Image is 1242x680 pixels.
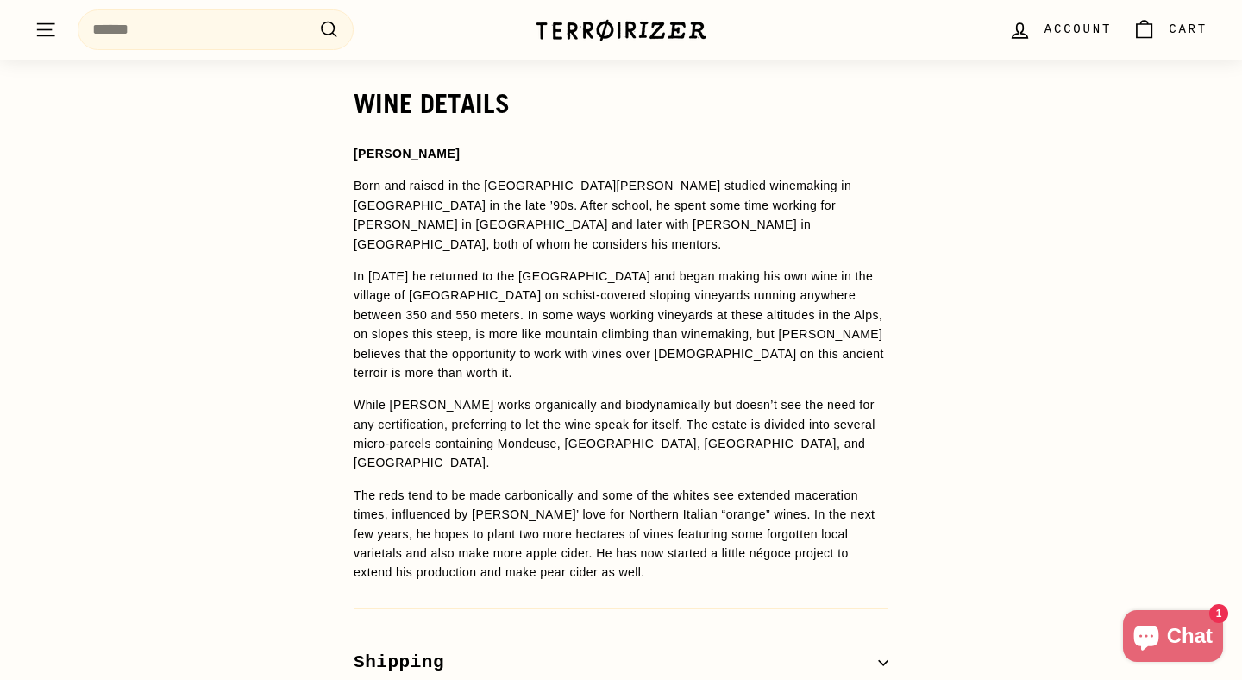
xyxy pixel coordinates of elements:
[1169,20,1207,39] span: Cart
[354,267,888,382] p: In [DATE] he returned to the [GEOGRAPHIC_DATA] and began making his own wine in the village of [G...
[354,395,888,473] p: While [PERSON_NAME] works organically and biodynamically but doesn’t see the need for any certifi...
[1044,20,1112,39] span: Account
[1122,4,1218,55] a: Cart
[354,176,888,254] p: Born and raised in the [GEOGRAPHIC_DATA][PERSON_NAME] studied winemaking in [GEOGRAPHIC_DATA] in ...
[998,4,1122,55] a: Account
[354,486,888,582] p: The reds tend to be made carbonically and some of the whites see extended maceration times, influ...
[354,89,888,118] h2: WINE DETAILS
[1118,610,1228,666] inbox-online-store-chat: Shopify online store chat
[354,147,460,161] strong: [PERSON_NAME]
